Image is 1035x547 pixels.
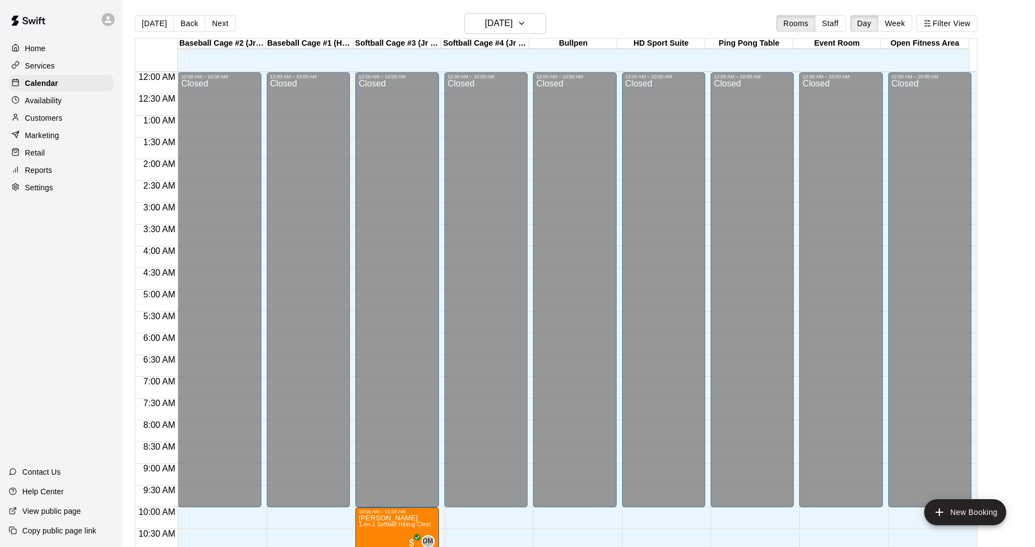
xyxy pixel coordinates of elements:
[22,467,61,477] p: Contact Us
[141,159,178,169] span: 2:00 AM
[25,43,46,54] p: Home
[9,110,114,126] a: Customers
[793,39,881,49] div: Event Room
[141,377,178,386] span: 7:00 AM
[178,72,261,507] div: 12:00 AM – 10:00 AM: Closed
[714,79,791,511] div: Closed
[136,72,178,82] span: 12:00 AM
[802,79,879,511] div: Closed
[181,79,258,511] div: Closed
[141,312,178,321] span: 5:30 AM
[529,39,617,49] div: Bullpen
[141,116,178,125] span: 1:00 AM
[9,179,114,196] a: Settings
[878,15,912,32] button: Week
[205,15,235,32] button: Next
[141,203,178,212] span: 3:00 AM
[888,72,971,507] div: 12:00 AM – 10:00 AM: Closed
[25,95,62,106] p: Availability
[892,74,968,79] div: 12:00 AM – 10:00 AM
[423,536,433,547] span: DM
[141,399,178,408] span: 7:30 AM
[625,74,702,79] div: 12:00 AM – 10:00 AM
[22,506,81,517] p: View public page
[799,72,882,507] div: 12:00 AM – 10:00 AM: Closed
[141,355,178,364] span: 6:30 AM
[622,72,705,507] div: 12:00 AM – 10:00 AM: Closed
[850,15,879,32] button: Day
[892,79,968,511] div: Closed
[141,333,178,343] span: 6:00 AM
[136,94,178,103] span: 12:30 AM
[625,79,702,511] div: Closed
[22,525,96,536] p: Copy public page link
[355,72,438,507] div: 12:00 AM – 10:00 AM: Closed
[485,16,513,31] h6: [DATE]
[536,79,613,511] div: Closed
[141,442,178,451] span: 8:30 AM
[22,486,64,497] p: Help Center
[714,74,791,79] div: 12:00 AM – 10:00 AM
[359,79,435,511] div: Closed
[141,225,178,234] span: 3:30 AM
[270,74,347,79] div: 12:00 AM – 10:00 AM
[25,165,52,176] p: Reports
[173,15,205,32] button: Back
[9,75,114,91] div: Calendar
[25,78,58,89] p: Calendar
[178,39,266,49] div: Baseball Cage #2 (Jr Hack Attack)
[359,509,435,514] div: 10:00 AM – 11:00 AM
[815,15,846,32] button: Staff
[711,72,794,507] div: 12:00 AM – 10:00 AM: Closed
[917,15,977,32] button: Filter View
[25,130,59,141] p: Marketing
[705,39,793,49] div: Ping Pong Table
[9,162,114,178] a: Reports
[141,268,178,277] span: 4:30 AM
[9,145,114,161] a: Retail
[267,72,350,507] div: 12:00 AM – 10:00 AM: Closed
[441,39,529,49] div: Softball Cage #4 (Jr Hack Attack)
[141,290,178,299] span: 5:00 AM
[444,72,528,507] div: 12:00 AM – 10:00 AM: Closed
[141,420,178,430] span: 8:00 AM
[354,39,442,49] div: Softball Cage #3 (Jr Hack Attack)
[9,127,114,144] a: Marketing
[448,74,524,79] div: 12:00 AM – 10:00 AM
[359,521,431,527] span: 1-on-1 Softball Hitting Clinic
[776,15,816,32] button: Rooms
[266,39,354,49] div: Baseball Cage #1 (Hack Attack)
[270,79,347,511] div: Closed
[136,507,178,517] span: 10:00 AM
[25,113,62,123] p: Customers
[135,15,174,32] button: [DATE]
[448,79,524,511] div: Closed
[359,74,435,79] div: 12:00 AM – 10:00 AM
[25,60,55,71] p: Services
[141,486,178,495] span: 9:30 AM
[181,74,258,79] div: 12:00 AM – 10:00 AM
[25,147,45,158] p: Retail
[881,39,969,49] div: Open Fitness Area
[924,499,1006,525] button: add
[9,92,114,109] a: Availability
[136,529,178,538] span: 10:30 AM
[617,39,705,49] div: HD Sport Suite
[141,181,178,190] span: 2:30 AM
[9,58,114,74] a: Services
[465,13,546,34] button: [DATE]
[141,138,178,147] span: 1:30 AM
[536,74,613,79] div: 12:00 AM – 10:00 AM
[802,74,879,79] div: 12:00 AM – 10:00 AM
[141,464,178,473] span: 9:00 AM
[9,40,114,57] a: Home
[141,246,178,256] span: 4:00 AM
